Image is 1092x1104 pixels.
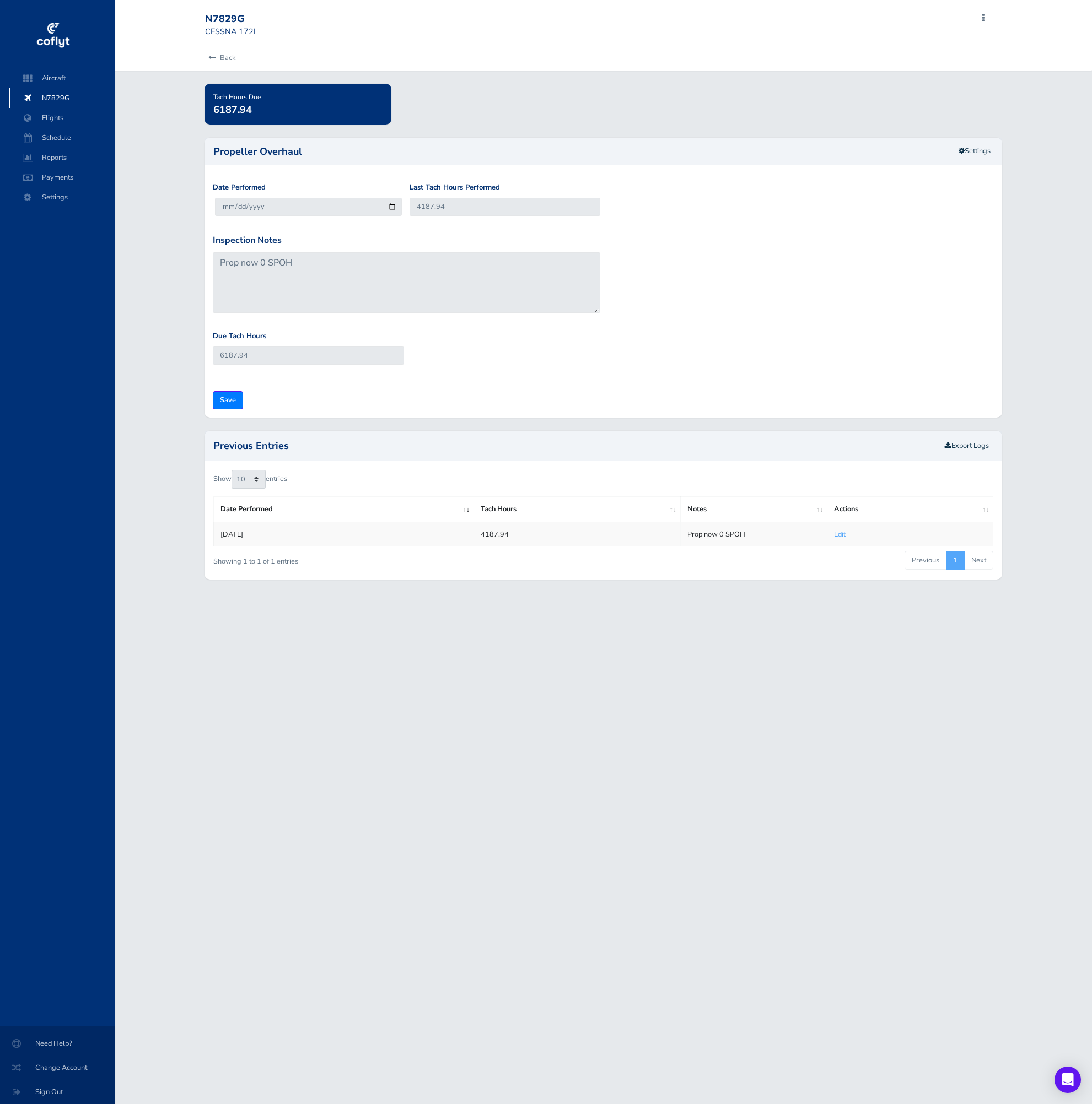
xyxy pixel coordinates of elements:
td: 4187.94 [474,522,680,546]
th: Actions: activate to sort column ascending [827,497,993,522]
th: Date Performed: activate to sort column ascending [213,497,474,522]
input: Save [213,391,243,409]
td: Prop now 0 SPOH [680,522,827,546]
label: Show entries [213,470,287,489]
div: Open Intercom Messenger [1055,1067,1081,1093]
div: Showing 1 to 1 of 1 entries [213,550,530,567]
h2: Propeller Overhaul [213,147,994,156]
a: 1 [946,551,965,570]
label: Due Tach Hours [213,331,266,342]
span: Reports [20,148,104,167]
td: [DATE] [213,522,474,546]
small: CESSNA 172L [205,26,258,37]
a: Export Logs [945,441,989,451]
span: Payments [20,167,104,187]
th: Notes: activate to sort column ascending [680,497,827,522]
span: Tach Hours Due [213,93,261,101]
span: 6187.94 [213,103,252,116]
a: Edit [834,529,846,539]
span: Aircraft [20,68,104,88]
textarea: Prop now 0 SPOH [213,252,601,313]
select: Showentries [232,470,266,489]
label: Last Tach Hours Performed [410,182,500,193]
span: Schedule [20,128,104,148]
h2: Previous Entries [213,441,941,451]
span: N7829G [20,88,104,108]
div: N7829G [205,13,284,25]
label: Inspection Notes [213,234,282,248]
label: Date Performed [213,182,266,193]
a: Back [205,46,235,70]
span: Need Help? [13,1033,101,1053]
span: Change Account [13,1058,101,1078]
img: coflyt logo [35,19,71,52]
span: Settings [20,187,104,207]
span: Flights [20,108,104,128]
span: Sign Out [13,1082,101,1102]
a: Settings [951,142,998,160]
th: Tach Hours: activate to sort column ascending [474,497,680,522]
